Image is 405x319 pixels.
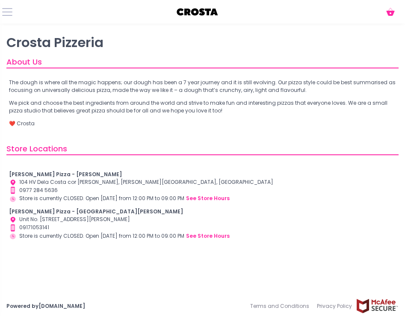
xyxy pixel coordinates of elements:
[9,208,183,215] b: [PERSON_NAME] Pizza - [GEOGRAPHIC_DATA][PERSON_NAME]
[186,194,230,203] button: see store hours
[176,6,219,18] img: logo
[9,224,396,232] div: 09171053141
[6,35,399,51] p: Crosta Pizzeria
[356,298,399,313] img: mcafee-secure
[9,79,396,94] p: The dough is where all the magic happens; our dough has been a 7 year journey and it is still evo...
[6,302,85,310] a: Powered by[DOMAIN_NAME]
[250,298,313,314] a: Terms and Conditions
[9,120,396,127] p: ❤️ Crosta
[9,232,396,240] div: Store is currently CLOSED. Open [DATE] from 12:00 PM to 09:00 PM
[9,171,122,178] b: [PERSON_NAME] Pizza - [PERSON_NAME]
[9,178,396,186] div: 104 HV Dela Costa cor [PERSON_NAME], [PERSON_NAME][GEOGRAPHIC_DATA], [GEOGRAPHIC_DATA]
[9,99,396,115] p: We pick and choose the best ingredients from around the world and strive to make fun and interest...
[6,143,399,155] div: Store Locations
[186,232,230,240] button: see store hours
[9,216,396,224] div: Unit No. [STREET_ADDRESS][PERSON_NAME]
[6,56,399,68] div: About Us
[313,298,356,314] a: Privacy Policy
[9,186,396,195] div: 0977 284 5636
[9,194,396,203] div: Store is currently CLOSED. Open [DATE] from 12:00 PM to 09:00 PM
